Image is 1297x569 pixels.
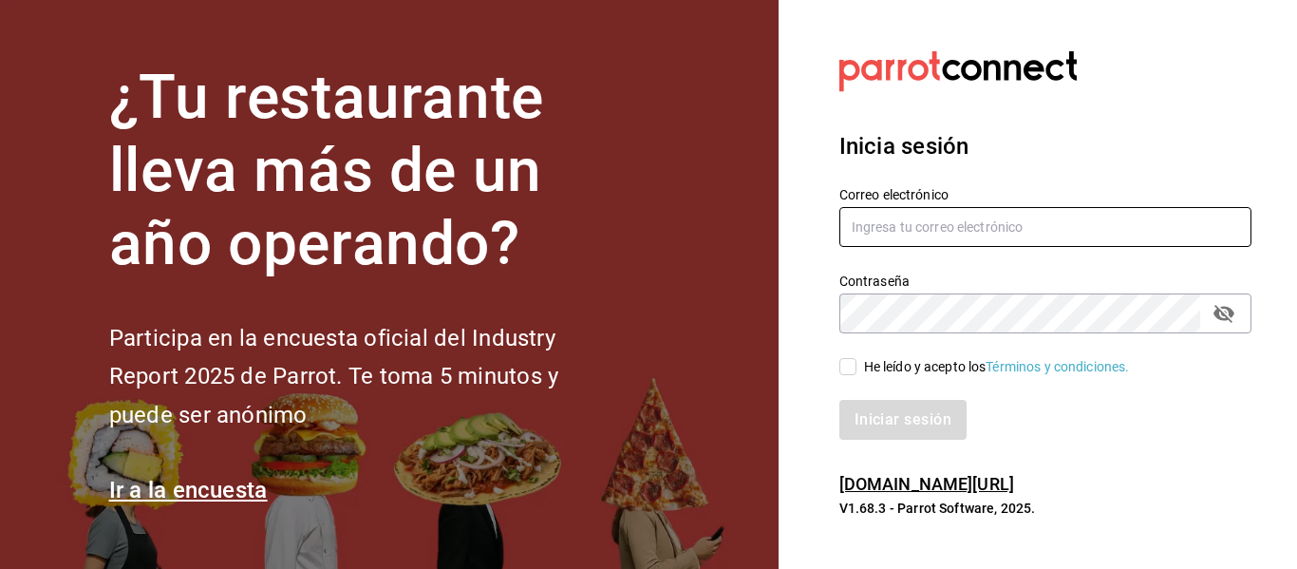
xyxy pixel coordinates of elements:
label: Correo electrónico [839,188,1251,201]
input: Ingresa tu correo electrónico [839,207,1251,247]
p: V1.68.3 - Parrot Software, 2025. [839,499,1251,518]
div: He leído y acepto los [864,357,1130,377]
h3: Inicia sesión [839,129,1251,163]
button: passwordField [1208,297,1240,330]
a: [DOMAIN_NAME][URL] [839,474,1014,494]
h1: ¿Tu restaurante lleva más de un año operando? [109,62,622,280]
a: Términos y condiciones. [986,359,1129,374]
a: Ir a la encuesta [109,477,268,503]
label: Contraseña [839,275,1251,288]
h2: Participa en la encuesta oficial del Industry Report 2025 de Parrot. Te toma 5 minutos y puede se... [109,319,622,435]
